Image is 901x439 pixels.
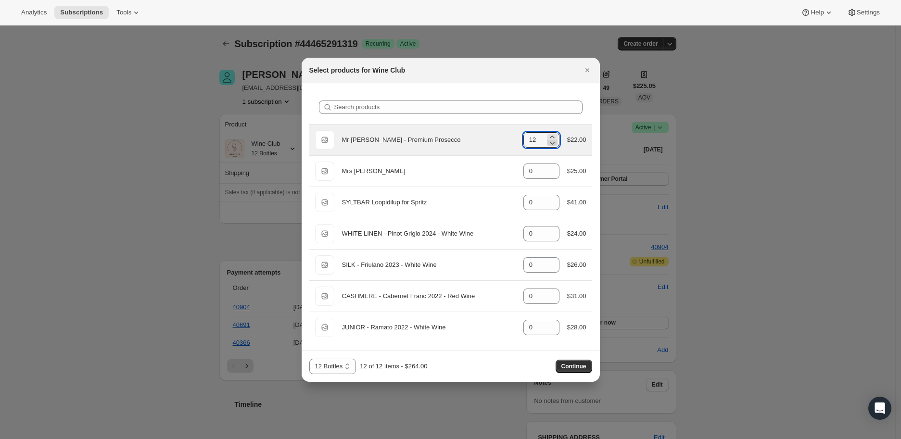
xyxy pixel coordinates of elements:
button: Settings [841,6,886,19]
div: WHITE LINEN - Pinot Grigio 2024 - White Wine [342,229,516,238]
div: Mr [PERSON_NAME] - Premium Prosecco [342,135,516,145]
button: Subscriptions [54,6,109,19]
div: SILK - Friulano 2023 - White Wine [342,260,516,270]
span: Tools [116,9,131,16]
div: $31.00 [567,291,586,301]
div: SYLTBAR Loopidilup for Spritz [342,198,516,207]
div: $25.00 [567,166,586,176]
div: $24.00 [567,229,586,238]
div: $26.00 [567,260,586,270]
span: Settings [857,9,880,16]
button: Help [795,6,839,19]
div: CASHMERE - Cabernet Franc 2022 - Red Wine [342,291,516,301]
button: Analytics [15,6,52,19]
div: $41.00 [567,198,586,207]
div: 12 of 12 items - $264.00 [360,362,427,371]
div: Mrs [PERSON_NAME] [342,166,516,176]
h2: Select products for Wine Club [309,65,406,75]
div: Open Intercom Messenger [868,397,891,420]
span: Continue [561,363,586,370]
span: Subscriptions [60,9,103,16]
button: Close [581,63,594,77]
div: $28.00 [567,323,586,332]
div: $22.00 [567,135,586,145]
div: JUNIOR - Ramato 2022 - White Wine [342,323,516,332]
input: Search products [334,100,583,114]
span: Analytics [21,9,47,16]
span: Help [811,9,824,16]
button: Tools [111,6,147,19]
button: Continue [556,360,592,373]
